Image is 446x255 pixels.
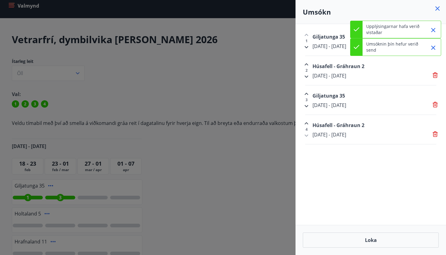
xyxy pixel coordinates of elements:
span: [DATE] - [DATE] [313,131,346,138]
span: [DATE] - [DATE] [313,102,346,109]
span: 4 [306,127,308,132]
span: Giljatunga 35 [313,92,345,99]
button: Close [428,43,438,53]
span: 2 [306,68,308,73]
p: Umsóknin þín hefur verið send [366,41,420,53]
span: 3 [306,98,308,102]
button: Close [428,25,438,35]
h4: Umsókn [303,7,439,16]
span: Húsafell - Gráhraun 2 [313,122,364,129]
button: Loka [303,233,439,248]
span: [DATE] - [DATE] [313,43,346,50]
span: Húsafell - Gráhraun 2 [313,63,364,70]
span: [DATE] - [DATE] [313,72,346,79]
span: Giljatunga 35 [313,33,345,40]
p: Upplýsingarnar hafa verið vistaðar [366,23,420,36]
span: 1 [306,39,308,43]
